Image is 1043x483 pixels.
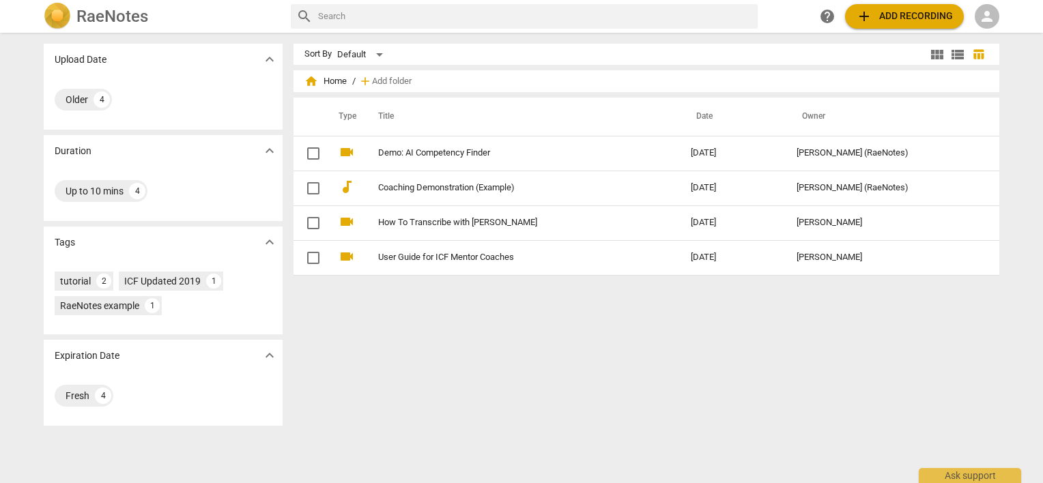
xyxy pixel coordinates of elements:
span: home [304,74,318,88]
td: [DATE] [680,240,786,275]
button: List view [947,44,968,65]
a: Demo: AI Competency Finder [378,148,642,158]
span: videocam [339,144,355,160]
a: LogoRaeNotes [44,3,280,30]
span: expand_more [261,51,278,68]
div: [PERSON_NAME] [797,252,974,263]
p: Duration [55,144,91,158]
span: help [819,8,835,25]
span: / [352,76,356,87]
div: Default [337,44,388,65]
td: [DATE] [680,136,786,171]
div: 1 [145,298,160,313]
div: Sort By [304,49,332,59]
span: videocam [339,248,355,265]
span: audiotrack [339,179,355,195]
a: Coaching Demonstration (Example) [378,183,642,193]
a: User Guide for ICF Mentor Coaches [378,252,642,263]
button: Show more [259,141,280,161]
button: Show more [259,345,280,366]
p: Upload Date [55,53,106,67]
button: Tile view [927,44,947,65]
p: Tags [55,235,75,250]
a: How To Transcribe with [PERSON_NAME] [378,218,642,228]
div: Fresh [66,389,89,402]
div: [PERSON_NAME] (RaeNotes) [797,148,974,158]
th: Date [680,98,786,136]
th: Title [362,98,680,136]
span: Add recording [856,8,953,25]
h2: RaeNotes [76,7,148,26]
span: add [358,74,372,88]
span: expand_more [261,347,278,364]
button: Upload [845,4,964,29]
th: Owner [786,98,985,136]
span: search [296,8,313,25]
span: Add folder [372,76,412,87]
div: Ask support [919,468,1021,483]
img: Logo [44,3,71,30]
div: 4 [94,91,110,108]
div: Older [66,93,88,106]
span: view_list [949,46,966,63]
div: ICF Updated 2019 [124,274,201,288]
input: Search [318,5,752,27]
span: videocam [339,214,355,230]
div: 2 [96,274,111,289]
div: 4 [129,183,145,199]
td: [DATE] [680,205,786,240]
div: 1 [206,274,221,289]
span: expand_more [261,234,278,250]
span: Home [304,74,347,88]
div: RaeNotes example [60,299,139,312]
button: Show more [259,49,280,70]
button: Show more [259,232,280,252]
div: [PERSON_NAME] (RaeNotes) [797,183,974,193]
a: Help [815,4,840,29]
button: Table view [968,44,988,65]
th: Type [328,98,362,136]
div: [PERSON_NAME] [797,218,974,228]
div: 4 [95,387,111,404]
span: table_chart [972,48,985,61]
div: Up to 10 mins [66,184,124,198]
span: person [979,8,995,25]
div: tutorial [60,274,91,288]
td: [DATE] [680,171,786,205]
span: expand_more [261,143,278,159]
span: add [856,8,872,25]
span: view_module [929,46,945,63]
p: Expiration Date [55,349,119,363]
